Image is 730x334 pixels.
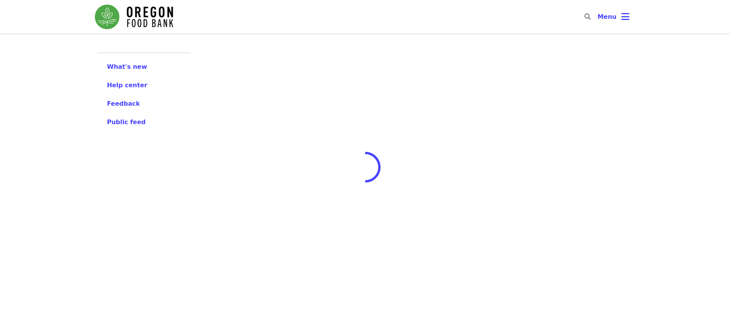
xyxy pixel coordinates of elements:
[107,63,147,70] span: What's new
[107,99,140,108] button: Feedback
[107,118,146,126] span: Public feed
[621,11,629,22] i: bars icon
[598,13,617,20] span: Menu
[107,118,181,127] a: Public feed
[107,81,147,89] span: Help center
[95,5,173,29] img: Oregon Food Bank - Home
[107,62,181,71] a: What's new
[591,8,636,26] button: Toggle account menu
[584,13,591,20] i: search icon
[595,8,601,26] input: Search
[107,81,181,90] a: Help center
